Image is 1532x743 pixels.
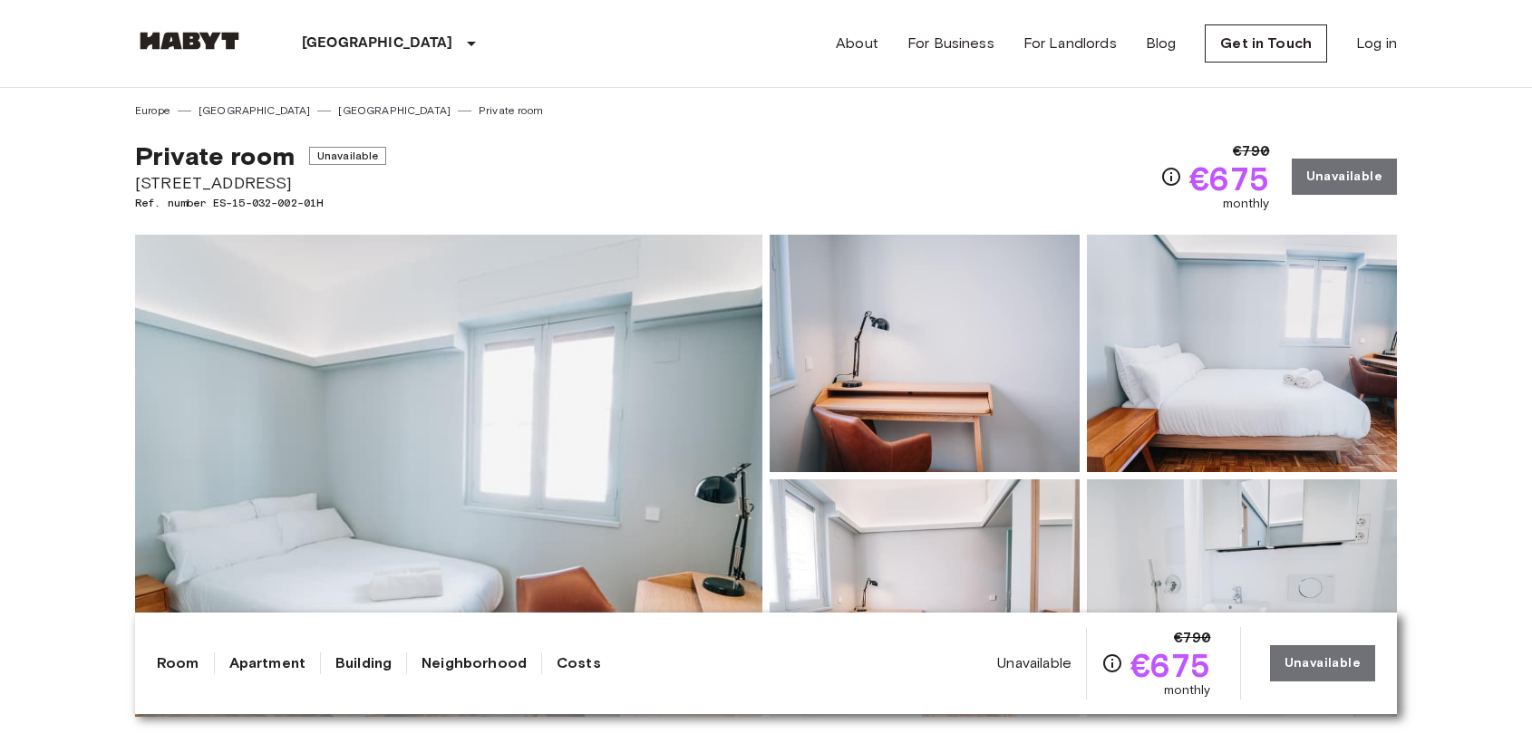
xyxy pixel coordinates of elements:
a: [GEOGRAPHIC_DATA] [199,102,311,119]
a: Europe [135,102,170,119]
p: [GEOGRAPHIC_DATA] [302,33,453,54]
img: Picture of unit ES-15-032-002-01H [770,479,1080,717]
span: monthly [1164,681,1211,700]
span: €790 [1233,140,1270,162]
span: monthly [1223,195,1270,213]
svg: Check cost overview for full price breakdown. Please note that discounts apply to new joiners onl... [1160,166,1182,188]
a: Building [335,652,392,674]
a: [GEOGRAPHIC_DATA] [338,102,451,119]
span: Private room [135,140,295,171]
a: Apartment [229,652,305,674]
a: Blog [1146,33,1177,54]
span: Ref. number ES-15-032-002-01H [135,195,386,211]
a: Room [157,652,199,674]
a: Private room [479,102,543,119]
img: Habyt [135,32,244,50]
span: €675 [1189,162,1270,195]
span: Unavailable [997,653,1071,673]
img: Marketing picture of unit ES-15-032-002-01H [135,235,762,717]
span: €790 [1174,627,1211,649]
a: For Landlords [1023,33,1117,54]
img: Picture of unit ES-15-032-002-01H [770,235,1080,472]
a: Get in Touch [1205,24,1327,63]
a: About [836,33,878,54]
span: €675 [1130,649,1211,681]
a: For Business [907,33,994,54]
img: Picture of unit ES-15-032-002-01H [1087,235,1397,472]
a: Costs [557,652,601,674]
span: [STREET_ADDRESS] [135,171,386,195]
img: Picture of unit ES-15-032-002-01H [1087,479,1397,717]
svg: Check cost overview for full price breakdown. Please note that discounts apply to new joiners onl... [1101,652,1123,674]
a: Neighborhood [422,652,527,674]
span: Unavailable [309,147,387,165]
a: Log in [1356,33,1397,54]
